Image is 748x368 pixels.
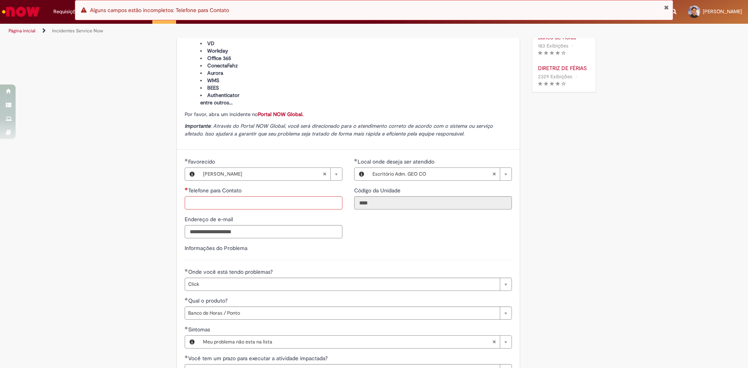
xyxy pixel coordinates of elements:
span: Meu problema não esta na lista [203,336,492,348]
span: 2329 Exibições [538,73,572,80]
span: Obrigatório Preenchido [185,269,188,272]
input: Telefone para Contato [185,196,342,210]
a: Página inicial [9,28,35,34]
span: Office 365 [207,55,231,62]
label: Somente leitura - Código da Unidade [354,187,402,194]
span: [PERSON_NAME] [203,168,323,180]
span: Por favor, abra um incidente no [185,111,303,118]
span: Banco de Horas / Ponto [188,307,496,319]
span: : Através do Portal NOW Global, você será direcionado para o atendimento correto de acordo com o ... [185,123,493,137]
span: WMS [207,77,219,84]
button: Fechar Notificação [664,4,669,11]
button: Favorecido, Visualizar este registro Joao Nobrega Silva Mendes [185,168,199,180]
span: Obrigatório Preenchido [185,355,188,358]
span: ConectaFahz [207,62,238,69]
span: • [574,71,579,82]
a: Escritório Adm. GEO COLimpar campo Local onde deseja ser atendido [369,168,512,180]
span: Escritório Adm. GEO CO [372,168,492,180]
a: Portal NOW Global. [258,111,303,118]
label: Informações do Problema [185,245,247,252]
span: [PERSON_NAME] [703,8,742,15]
span: Qual o produto? [188,297,229,304]
a: Meu problema não esta na listaLimpar campo Sintomas [199,336,512,348]
span: • [570,40,575,51]
abbr: Limpar campo Favorecido [319,168,330,180]
span: Necessários [185,187,188,190]
span: Você tem um prazo para executar a atividade impactada? [188,355,329,362]
span: VD [207,40,214,47]
span: Aurora [207,70,223,76]
strong: Importante [185,123,210,129]
span: Click [188,278,496,291]
span: Sintomas [188,326,212,333]
span: Obrigatório Preenchido [185,326,188,329]
span: Necessários - Local onde deseja ser atendido [358,158,436,165]
span: Obrigatório Preenchido [185,158,188,162]
input: Código da Unidade [354,196,512,210]
button: Local onde deseja ser atendido, Visualizar este registro Escritório Adm. GEO CO [355,168,369,180]
button: Sintomas, Visualizar este registro Meu problema não esta na lista [185,336,199,348]
span: Obrigatório Preenchido [354,158,358,162]
abbr: Limpar campo Local onde deseja ser atendido [488,168,500,180]
input: Endereço de e-mail [185,225,342,238]
abbr: Limpar campo Sintomas [488,336,500,348]
span: entre outros... [200,99,233,106]
ul: Trilhas de página [6,24,493,38]
a: DIRETRIZ DE FÉRIAS [538,64,590,72]
span: SAP [207,33,217,39]
span: Alguns campos estão incompletos: Telefone para Contato [90,7,229,14]
span: 183 Exibições [538,42,568,49]
a: Incidentes Service Now [52,28,103,34]
span: Authenticator [207,92,240,99]
img: ServiceNow [1,4,41,19]
span: Endereço de e-mail [185,216,235,223]
span: Obrigatório Preenchido [185,298,188,301]
span: Workday [207,48,228,54]
span: Requisições [53,8,81,16]
span: Telefone para Contato [188,187,243,194]
span: Onde você está tendo problemas? [188,268,274,275]
span: BEES [207,85,219,91]
span: Favorecido, Joao Nobrega Silva Mendes [188,158,217,165]
a: [PERSON_NAME]Limpar campo Favorecido [199,168,342,180]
